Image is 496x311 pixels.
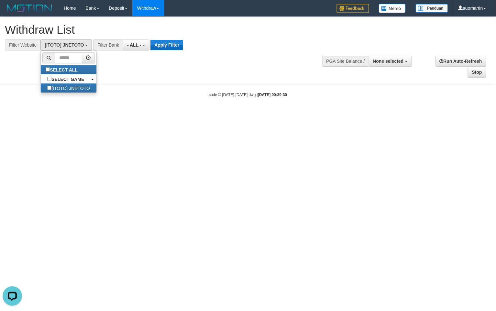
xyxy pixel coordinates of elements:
[127,42,141,48] span: - ALL -
[3,3,22,22] button: Open LiveChat chat widget
[47,86,51,90] input: [ITOTO] JNETOTO
[258,93,287,97] strong: [DATE] 00:39:30
[468,67,486,78] a: Stop
[45,42,84,48] span: [ITOTO] JNETOTO
[369,56,412,67] button: None selected
[123,39,149,50] button: - ALL -
[93,39,123,50] div: Filter Bank
[416,4,448,13] img: panduan.png
[435,56,486,67] a: Run Auto-Refresh
[322,56,369,67] div: PGA Site Balance /
[40,39,92,50] button: [ITOTO] JNETOTO
[337,4,369,13] img: Feedback.jpg
[373,59,404,64] span: None selected
[47,77,51,81] input: SELECT GAME
[209,93,287,97] small: code © [DATE]-[DATE] dwg |
[41,74,96,83] a: SELECT GAME
[5,39,40,50] div: Filter Website
[5,3,54,13] img: MOTION_logo.png
[41,83,96,93] label: [ITOTO] JNETOTO
[150,40,183,50] button: Apply Filter
[379,4,406,13] img: Button%20Memo.svg
[46,67,50,72] input: SELECT ALL
[5,23,324,36] h1: Withdraw List
[51,77,84,82] b: SELECT GAME
[41,65,84,74] label: SELECT ALL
